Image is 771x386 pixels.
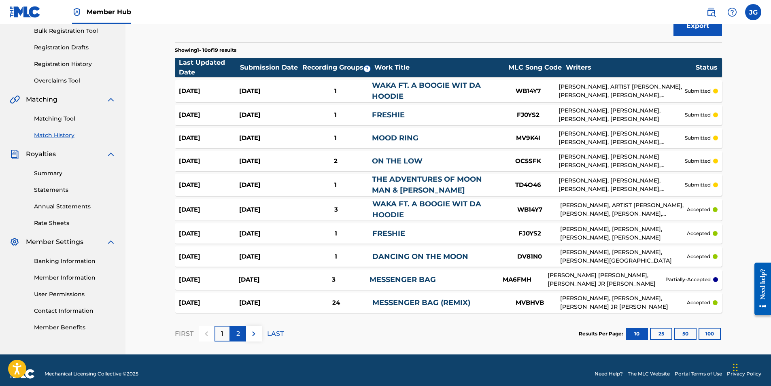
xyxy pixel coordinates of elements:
[675,370,722,378] a: Portal Terms of Use
[26,237,83,247] span: Member Settings
[595,370,623,378] a: Need Help?
[364,66,370,72] span: ?
[372,81,481,101] a: WAKA FT. A BOOGIE WIT DA HOODIE
[731,347,771,386] div: Chat Widget
[240,63,301,72] div: Submission Date
[34,43,116,52] a: Registration Drafts
[498,157,559,166] div: OC5SFK
[179,157,239,166] div: [DATE]
[299,252,372,261] div: 1
[372,252,468,261] a: DANCING ON THE MOON
[179,205,239,214] div: [DATE]
[239,110,299,120] div: [DATE]
[687,230,710,237] p: accepted
[505,63,565,72] div: MLC Song Code
[685,134,711,142] p: submitted
[179,180,239,190] div: [DATE]
[179,252,239,261] div: [DATE]
[179,110,239,120] div: [DATE]
[239,157,299,166] div: [DATE]
[239,298,299,308] div: [DATE]
[706,7,716,17] img: search
[374,63,504,72] div: Work Title
[685,111,711,119] p: submitted
[566,63,695,72] div: Writers
[106,237,116,247] img: expand
[559,153,684,170] div: [PERSON_NAME], [PERSON_NAME] [PERSON_NAME], [PERSON_NAME], [PERSON_NAME], [PERSON_NAME] [PERSON_N...
[560,225,687,242] div: [PERSON_NAME], [PERSON_NAME], [PERSON_NAME], [PERSON_NAME]
[239,205,299,214] div: [DATE]
[498,134,559,143] div: MV9K4I
[372,157,423,165] a: ON THE LOW
[239,180,299,190] div: [DATE]
[559,83,684,100] div: [PERSON_NAME], ARTIST [PERSON_NAME], [PERSON_NAME], [PERSON_NAME], [PERSON_NAME] [PERSON_NAME]
[179,275,238,284] div: [DATE]
[548,271,665,288] div: [PERSON_NAME] [PERSON_NAME], [PERSON_NAME] JR [PERSON_NAME]
[372,134,418,142] a: MOOD RING
[299,87,372,96] div: 1
[299,110,372,120] div: 1
[10,95,20,104] img: Matching
[72,7,82,17] img: Top Rightsholder
[650,328,672,340] button: 25
[34,169,116,178] a: Summary
[221,329,223,339] p: 1
[179,87,239,96] div: [DATE]
[579,330,625,337] p: Results Per Page:
[10,149,19,159] img: Royalties
[372,199,481,219] a: WAKA FT. A BOOGIE WIT DA HOODIE
[370,275,436,284] a: MESSENGER BAG
[560,201,687,218] div: [PERSON_NAME], ARTIST [PERSON_NAME], [PERSON_NAME], [PERSON_NAME], [PERSON_NAME] [PERSON_NAME]
[239,87,299,96] div: [DATE]
[34,219,116,227] a: Rate Sheets
[106,95,116,104] img: expand
[687,206,710,213] p: accepted
[10,237,19,247] img: Member Settings
[687,253,710,260] p: accepted
[238,275,298,284] div: [DATE]
[236,329,240,339] p: 2
[499,252,560,261] div: DV81N0
[34,186,116,194] a: Statements
[34,290,116,299] a: User Permissions
[499,298,560,308] div: MVBHVB
[239,229,299,238] div: [DATE]
[499,229,560,238] div: FJ0YS2
[34,27,116,35] a: Bulk Registration Tool
[372,110,405,119] a: FRESHIE
[487,275,548,284] div: MA6FMH
[724,4,740,20] div: Help
[299,157,372,166] div: 2
[34,202,116,211] a: Annual Statements
[179,58,240,77] div: Last Updated Date
[179,134,239,143] div: [DATE]
[685,181,711,189] p: submitted
[372,298,470,307] a: MESSENGER BAG (REMIX)
[267,329,284,339] p: LAST
[175,329,193,339] p: FIRST
[745,4,761,20] div: User Menu
[87,7,131,17] span: Member Hub
[727,370,761,378] a: Privacy Policy
[34,131,116,140] a: Match History
[498,110,559,120] div: FJ0YS2
[298,275,370,284] div: 3
[499,205,560,214] div: WB14Y7
[687,299,710,306] p: accepted
[299,229,372,238] div: 1
[301,63,374,72] div: Recording Groups
[239,134,299,143] div: [DATE]
[34,274,116,282] a: Member Information
[239,252,299,261] div: [DATE]
[674,328,697,340] button: 50
[685,157,711,165] p: submitted
[665,276,711,283] p: partially-accepted
[299,298,372,308] div: 24
[106,149,116,159] img: expand
[34,115,116,123] a: Matching Tool
[34,307,116,315] a: Contact Information
[727,7,737,17] img: help
[685,87,711,95] p: submitted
